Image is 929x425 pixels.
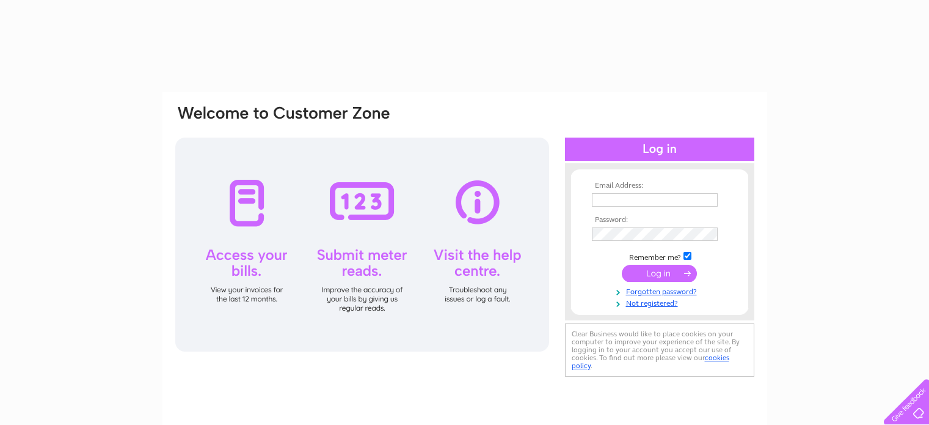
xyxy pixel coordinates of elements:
a: Not registered? [592,297,730,308]
input: Submit [622,265,697,282]
td: Remember me? [589,250,730,262]
th: Password: [589,216,730,224]
div: Clear Business would like to place cookies on your computer to improve your experience of the sit... [565,323,754,377]
th: Email Address: [589,182,730,190]
a: cookies policy [572,353,729,370]
a: Forgotten password? [592,285,730,297]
